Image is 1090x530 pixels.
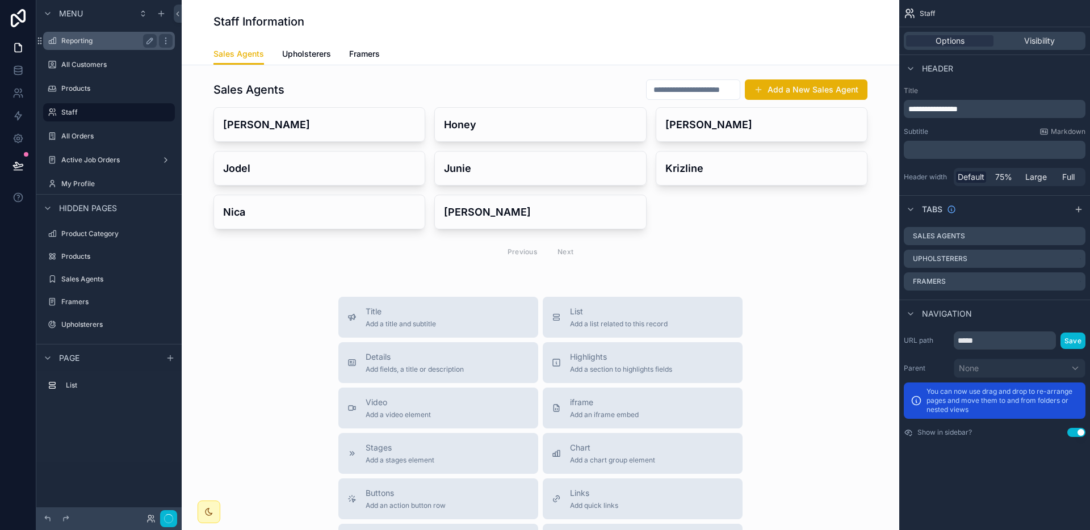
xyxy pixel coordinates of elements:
[366,410,431,419] span: Add a video element
[366,397,431,408] span: Video
[338,388,538,428] button: VideoAdd a video element
[43,103,175,121] a: Staff
[338,342,538,383] button: DetailsAdd fields, a title or description
[61,275,173,284] label: Sales Agents
[59,8,83,19] span: Menu
[366,442,434,453] span: Stages
[904,86,1085,95] label: Title
[543,342,743,383] button: HighlightsAdd a section to highlights fields
[904,364,949,373] label: Parent
[59,352,79,364] span: Page
[570,442,655,453] span: Chart
[213,14,304,30] h1: Staff Information
[61,108,168,117] label: Staff
[349,48,380,60] span: Framers
[958,171,984,183] span: Default
[43,316,175,334] a: Upholsterers
[904,141,1085,159] div: scrollable content
[213,48,264,60] span: Sales Agents
[61,229,173,238] label: Product Category
[543,388,743,428] button: iframeAdd an iframe embed
[43,225,175,243] a: Product Category
[366,319,436,329] span: Add a title and subtitle
[922,204,942,215] span: Tabs
[543,433,743,474] button: ChartAdd a chart group element
[570,397,639,408] span: iframe
[338,433,538,474] button: StagesAdd a stages element
[570,501,618,510] span: Add quick links
[66,381,170,390] label: List
[366,501,446,510] span: Add an action button row
[1039,127,1085,136] a: Markdown
[61,252,173,261] label: Products
[1062,171,1075,183] span: Full
[927,387,1079,414] p: You can now use drag and drop to re-arrange pages and move them to and from folders or nested views
[570,319,668,329] span: Add a list related to this record
[59,203,117,214] span: Hidden pages
[282,44,331,66] a: Upholsterers
[338,297,538,338] button: TitleAdd a title and subtitle
[570,351,672,363] span: Highlights
[366,351,464,363] span: Details
[61,84,173,93] label: Products
[213,44,264,65] a: Sales Agents
[61,320,173,329] label: Upholsterers
[1060,333,1085,349] button: Save
[282,48,331,60] span: Upholsterers
[995,171,1012,183] span: 75%
[43,79,175,98] a: Products
[43,151,175,169] a: Active Job Orders
[543,478,743,519] button: LinksAdd quick links
[570,410,639,419] span: Add an iframe embed
[43,175,175,193] a: My Profile
[61,155,157,165] label: Active Job Orders
[43,56,175,74] a: All Customers
[61,132,173,141] label: All Orders
[570,456,655,465] span: Add a chart group element
[1025,171,1047,183] span: Large
[36,371,182,406] div: scrollable content
[570,306,668,317] span: List
[904,336,949,345] label: URL path
[366,365,464,374] span: Add fields, a title or description
[913,232,965,241] label: Sales Agents
[366,487,446,499] span: Buttons
[61,60,173,69] label: All Customers
[936,35,965,47] span: Options
[338,478,538,519] button: ButtonsAdd an action button row
[43,247,175,266] a: Products
[543,297,743,338] button: ListAdd a list related to this record
[43,270,175,288] a: Sales Agents
[954,359,1085,378] button: None
[922,63,953,74] span: Header
[43,293,175,311] a: Framers
[349,44,380,66] a: Framers
[570,487,618,499] span: Links
[43,127,175,145] a: All Orders
[1051,127,1085,136] span: Markdown
[61,36,152,45] label: Reporting
[570,365,672,374] span: Add a section to highlights fields
[61,179,173,188] label: My Profile
[913,254,967,263] label: Upholsterers
[959,363,979,374] span: None
[904,173,949,182] label: Header width
[922,308,972,319] span: Navigation
[1024,35,1055,47] span: Visibility
[43,32,175,50] a: Reporting
[913,277,946,286] label: Framers
[920,9,935,18] span: Staff
[904,127,928,136] label: Subtitle
[366,306,436,317] span: Title
[61,297,173,306] label: Framers
[904,100,1085,118] div: scrollable content
[917,428,972,437] label: Show in sidebar?
[366,456,434,465] span: Add a stages element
